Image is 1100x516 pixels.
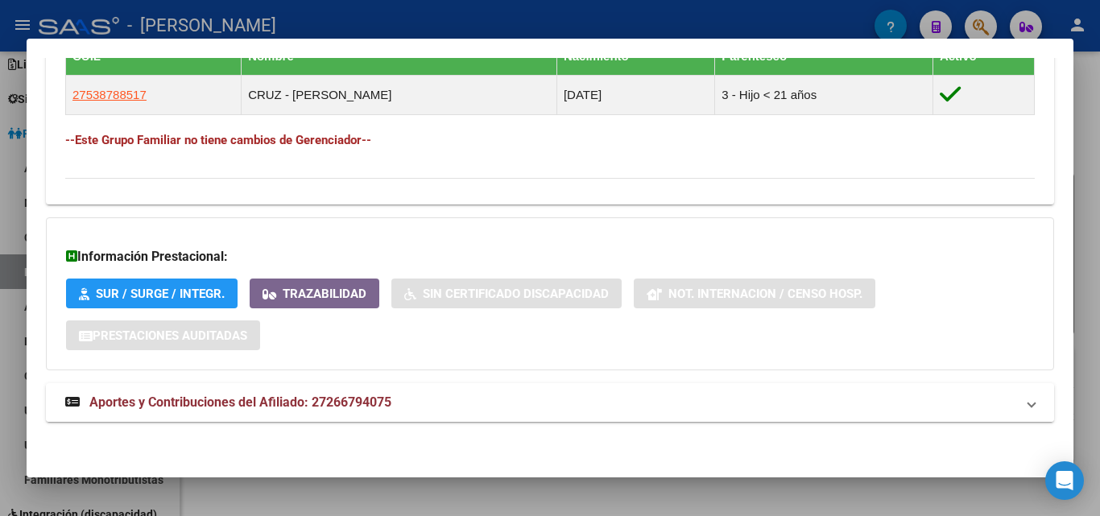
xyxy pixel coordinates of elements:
[66,279,238,308] button: SUR / SURGE / INTEGR.
[391,279,622,308] button: Sin Certificado Discapacidad
[66,320,260,350] button: Prestaciones Auditadas
[715,76,933,115] td: 3 - Hijo < 21 años
[66,247,1034,266] h3: Información Prestacional:
[668,287,862,301] span: Not. Internacion / Censo Hosp.
[556,76,714,115] td: [DATE]
[250,279,379,308] button: Trazabilidad
[89,394,391,410] span: Aportes y Contribuciones del Afiliado: 27266794075
[1045,461,1084,500] div: Open Intercom Messenger
[72,88,147,101] span: 27538788517
[46,383,1054,422] mat-expansion-panel-header: Aportes y Contribuciones del Afiliado: 27266794075
[93,328,247,343] span: Prestaciones Auditadas
[423,287,609,301] span: Sin Certificado Discapacidad
[65,131,1035,149] h4: --Este Grupo Familiar no tiene cambios de Gerenciador--
[96,287,225,301] span: SUR / SURGE / INTEGR.
[283,287,366,301] span: Trazabilidad
[634,279,875,308] button: Not. Internacion / Censo Hosp.
[242,76,557,115] td: CRUZ - [PERSON_NAME]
